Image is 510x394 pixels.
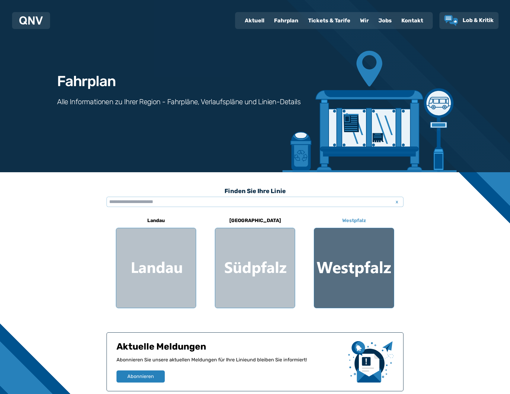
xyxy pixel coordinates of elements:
[116,356,343,370] p: Abonnieren Sie unsere aktuellen Meldungen für Ihre Linie und bleiben Sie informiert!
[397,13,428,28] a: Kontakt
[240,13,269,28] a: Aktuell
[145,216,167,225] h6: Landau
[19,16,43,25] img: QNV Logo
[107,184,403,198] h3: Finden Sie Ihre Linie
[227,216,283,225] h6: [GEOGRAPHIC_DATA]
[127,373,154,380] span: Abonnieren
[340,216,368,225] h6: Westpfalz
[444,15,494,26] a: Lob & Kritik
[57,74,116,89] h1: Fahrplan
[355,13,374,28] a: Wir
[463,17,494,24] span: Lob & Kritik
[19,15,43,27] a: QNV Logo
[116,341,343,356] h1: Aktuelle Meldungen
[303,13,355,28] a: Tickets & Tarife
[269,13,303,28] a: Fahrplan
[116,213,196,308] a: Landau Region Landau
[348,341,394,383] img: newsletter
[393,198,401,205] span: x
[374,13,397,28] a: Jobs
[215,213,295,308] a: [GEOGRAPHIC_DATA] Region Südpfalz
[116,370,165,383] button: Abonnieren
[57,97,301,107] h3: Alle Informationen zu Ihrer Region - Fahrpläne, Verlaufspläne und Linien-Details
[314,213,394,308] a: Westpfalz Region Westpfalz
